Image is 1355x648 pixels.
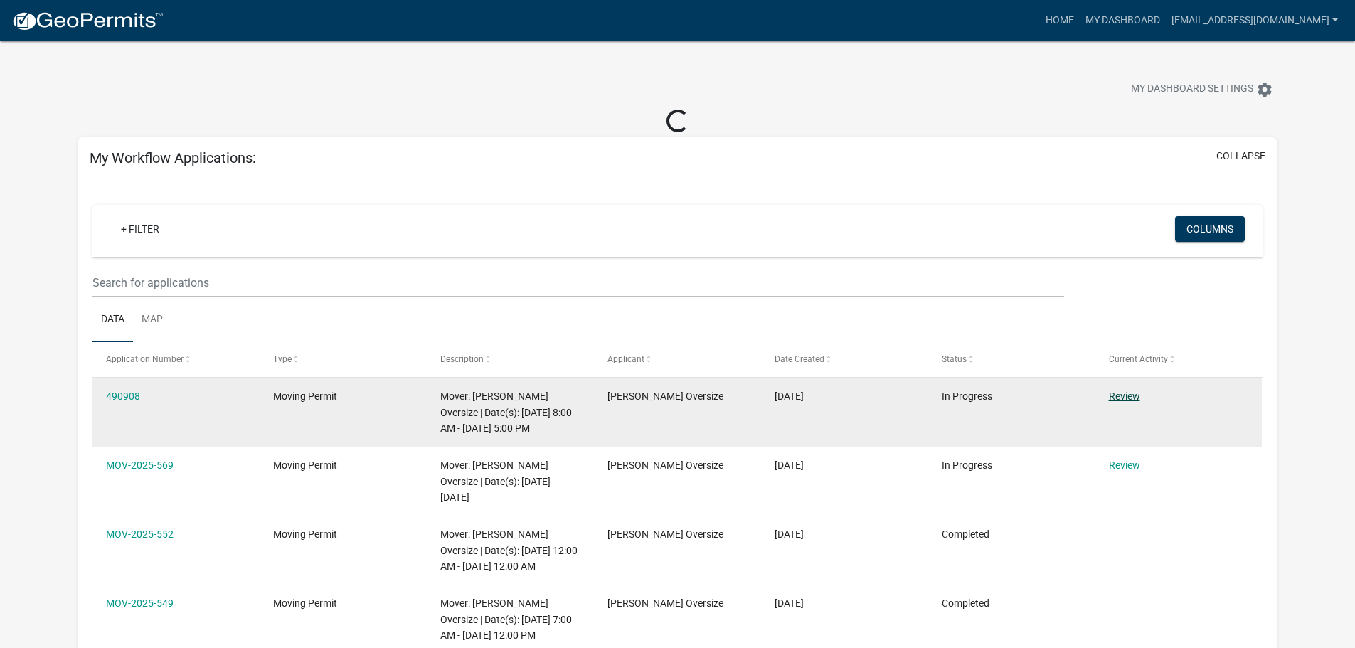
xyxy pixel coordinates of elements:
button: My Dashboard Settingssettings [1120,75,1285,103]
a: + Filter [110,216,171,242]
datatable-header-cell: Applicant [594,342,761,376]
span: Mover: Morrell Oversize | Date(s): 08/27/2025 - 08/29/2025 [440,460,556,504]
h5: My Workflow Applications: [90,149,256,166]
span: 05/22/2025 [775,597,804,609]
a: Data [92,297,133,343]
a: Review [1109,391,1140,402]
span: 10/10/2025 [775,391,804,402]
span: Morrell Oversize [607,391,723,402]
a: Home [1040,7,1080,34]
span: Moving Permit [273,460,337,471]
span: Date Created [775,354,824,364]
datatable-header-cell: Application Number [92,342,260,376]
datatable-header-cell: Status [928,342,1095,376]
span: Moving Permit [273,391,337,402]
span: Status [942,354,967,364]
a: 490908 [106,391,140,402]
span: Type [273,354,292,364]
span: Current Activity [1109,354,1168,364]
a: My Dashboard [1080,7,1166,34]
span: Morrell Oversize [607,529,723,540]
datatable-header-cell: Type [260,342,427,376]
span: My Dashboard Settings [1131,81,1253,98]
span: 05/23/2025 [775,529,804,540]
span: Morrell Oversize [607,460,723,471]
i: settings [1256,81,1273,98]
span: Moving Permit [273,529,337,540]
datatable-header-cell: Date Created [761,342,928,376]
span: Completed [942,529,989,540]
button: collapse [1216,149,1265,164]
a: MOV-2025-552 [106,529,174,540]
span: 08/26/2025 [775,460,804,471]
a: [EMAIL_ADDRESS][DOMAIN_NAME] [1166,7,1344,34]
a: MOV-2025-569 [106,460,174,471]
span: Application Number [106,354,184,364]
button: Columns [1175,216,1245,242]
span: Morrell Oversize [607,597,723,609]
span: Mover: Morrell Oversize | Date(s): 10/13/2025 8:00 AM - 10/14/2025 5:00 PM [440,391,572,435]
span: Mover: Morrell Oversize | Date(s): 06/09/2025 12:00 AM - 06/11/2025 12:00 AM [440,529,578,573]
a: Map [133,297,171,343]
span: Completed [942,597,989,609]
input: Search for applications [92,268,1063,297]
span: Moving Permit [273,597,337,609]
span: Mover: Morrell Oversize | Date(s): 05/23/2025 7:00 AM - 05/23/2025 12:00 PM [440,597,572,642]
span: Applicant [607,354,644,364]
span: Description [440,354,484,364]
datatable-header-cell: Description [427,342,594,376]
span: In Progress [942,391,992,402]
datatable-header-cell: Current Activity [1095,342,1262,376]
span: In Progress [942,460,992,471]
a: Review [1109,460,1140,471]
a: MOV-2025-549 [106,597,174,609]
